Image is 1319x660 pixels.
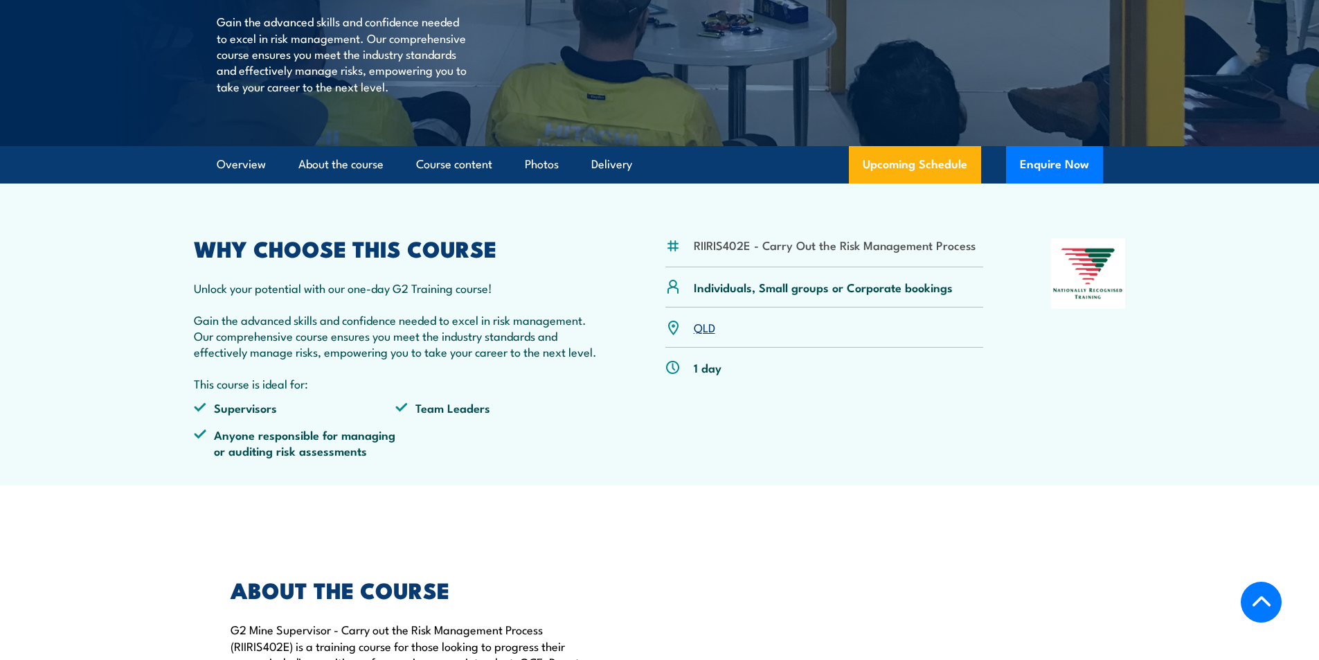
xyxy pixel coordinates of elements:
a: Delivery [591,146,632,183]
h2: WHY CHOOSE THIS COURSE [194,238,598,258]
li: RIIRIS402E - Carry Out the Risk Management Process [694,237,976,253]
h2: ABOUT THE COURSE [231,580,596,599]
a: Overview [217,146,266,183]
a: Photos [525,146,559,183]
p: Gain the advanced skills and confidence needed to excel in risk management. Our comprehensive cou... [217,13,469,94]
img: Nationally Recognised Training logo. [1051,238,1126,309]
li: Supervisors [194,400,396,416]
p: Gain the advanced skills and confidence needed to excel in risk management. Our comprehensive cou... [194,312,598,360]
p: This course is ideal for: [194,375,598,391]
a: About the course [298,146,384,183]
li: Anyone responsible for managing or auditing risk assessments [194,427,396,459]
p: Unlock your potential with our one-day G2 Training course! [194,280,598,296]
p: Individuals, Small groups or Corporate bookings [694,279,953,295]
a: Course content [416,146,492,183]
a: Upcoming Schedule [849,146,981,184]
button: Enquire Now [1006,146,1103,184]
a: QLD [694,319,715,335]
li: Team Leaders [395,400,598,416]
p: 1 day [694,359,721,375]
